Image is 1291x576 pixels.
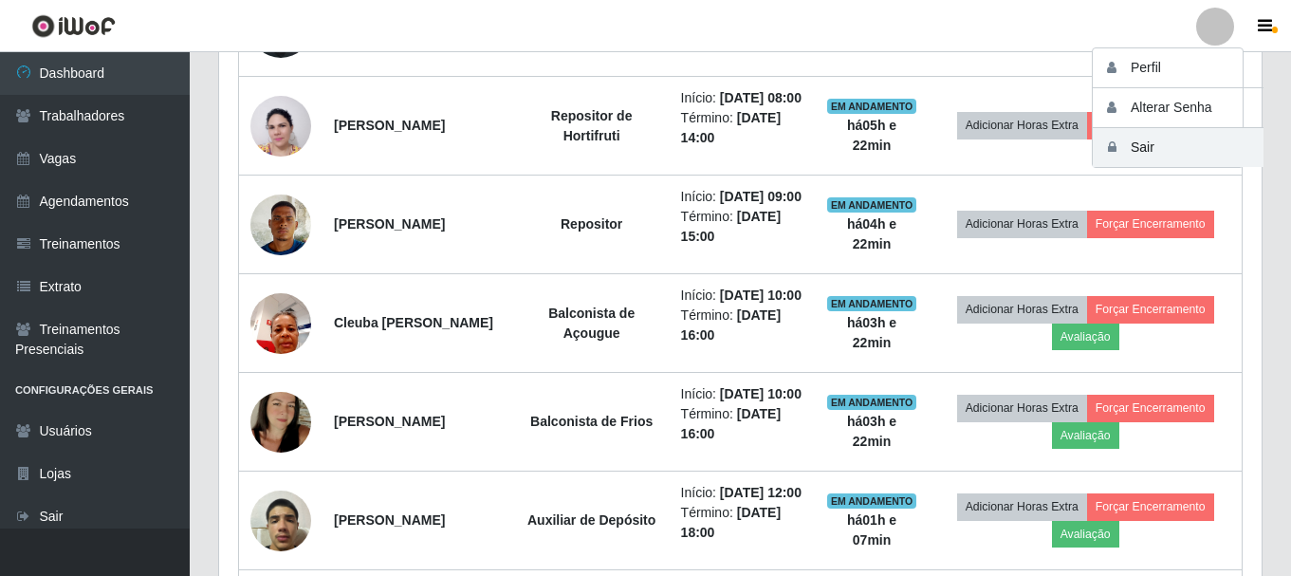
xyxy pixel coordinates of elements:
[1052,521,1119,548] button: Avaliação
[527,512,655,528] strong: Auxiliar de Depósito
[1087,296,1214,323] button: Forçar Encerramento
[561,216,622,232] strong: Repositor
[681,207,803,247] li: Término:
[1052,422,1119,449] button: Avaliação
[548,306,635,341] strong: Balconista de Açougue
[957,395,1087,421] button: Adicionar Horas Extra
[250,184,311,265] img: 1754884590075.jpeg
[681,384,803,404] li: Início:
[334,512,445,528] strong: [PERSON_NAME]
[957,493,1087,520] button: Adicionar Horas Extra
[957,296,1087,323] button: Adicionar Horas Extra
[827,493,917,509] span: EM ANDAMENTO
[827,395,917,410] span: EM ANDAMENTO
[530,414,653,429] strong: Balconista de Frios
[250,283,311,363] img: 1691073394546.jpeg
[720,485,802,500] time: [DATE] 12:00
[720,90,802,105] time: [DATE] 08:00
[1087,493,1214,520] button: Forçar Encerramento
[1087,395,1214,421] button: Forçar Encerramento
[334,118,445,133] strong: [PERSON_NAME]
[1087,211,1214,237] button: Forçar Encerramento
[847,315,896,350] strong: há 03 h e 22 min
[957,112,1087,139] button: Adicionar Horas Extra
[1087,112,1214,139] button: Forçar Encerramento
[681,306,803,345] li: Término:
[681,187,803,207] li: Início:
[250,85,311,167] img: 1733236843122.jpeg
[681,286,803,306] li: Início:
[1093,128,1263,167] button: Sair
[1093,48,1263,88] button: Perfil
[847,118,896,153] strong: há 05 h e 22 min
[551,108,633,143] strong: Repositor de Hortifruti
[334,414,445,429] strong: [PERSON_NAME]
[681,404,803,444] li: Término:
[847,512,896,548] strong: há 01 h e 07 min
[847,216,896,251] strong: há 04 h e 22 min
[1052,324,1119,350] button: Avaliação
[681,483,803,503] li: Início:
[827,197,917,213] span: EM ANDAMENTO
[827,99,917,114] span: EM ANDAMENTO
[250,368,311,476] img: 1682443314153.jpeg
[827,296,917,311] span: EM ANDAMENTO
[250,480,311,561] img: 1736288284069.jpeg
[334,216,445,232] strong: [PERSON_NAME]
[31,14,116,38] img: CoreUI Logo
[681,503,803,543] li: Término:
[720,189,802,204] time: [DATE] 09:00
[681,108,803,148] li: Término:
[334,315,493,330] strong: Cleuba [PERSON_NAME]
[720,386,802,401] time: [DATE] 10:00
[957,211,1087,237] button: Adicionar Horas Extra
[720,288,802,303] time: [DATE] 10:00
[1093,88,1263,128] button: Alterar Senha
[681,88,803,108] li: Início:
[847,414,896,449] strong: há 03 h e 22 min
